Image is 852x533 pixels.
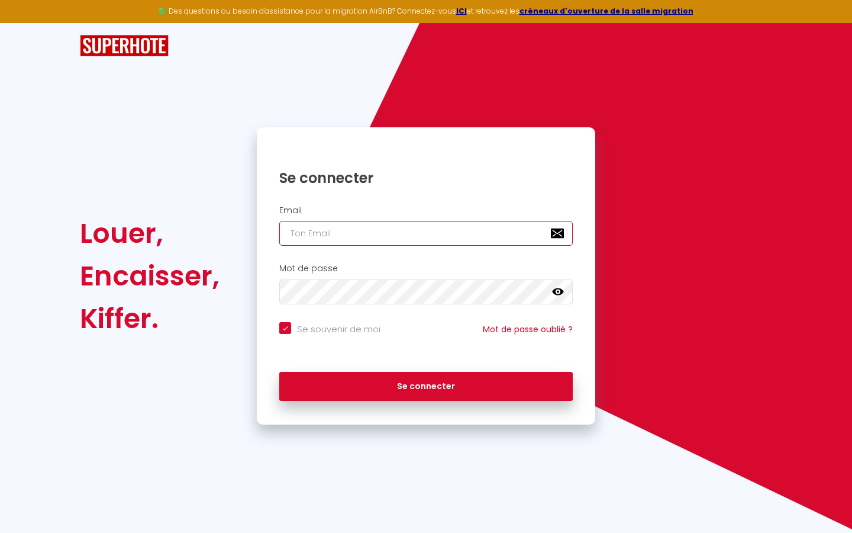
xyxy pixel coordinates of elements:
[9,5,45,40] button: Ouvrir le widget de chat LiveChat
[80,212,220,255] div: Louer,
[80,255,220,297] div: Encaisser,
[519,6,693,16] a: créneaux d'ouverture de la salle migration
[483,323,573,335] a: Mot de passe oublié ?
[80,297,220,340] div: Kiffer.
[279,169,573,187] h1: Se connecter
[279,264,573,274] h2: Mot de passe
[279,221,573,246] input: Ton Email
[456,6,467,16] a: ICI
[279,372,573,402] button: Se connecter
[279,206,573,216] h2: Email
[80,35,169,57] img: SuperHote logo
